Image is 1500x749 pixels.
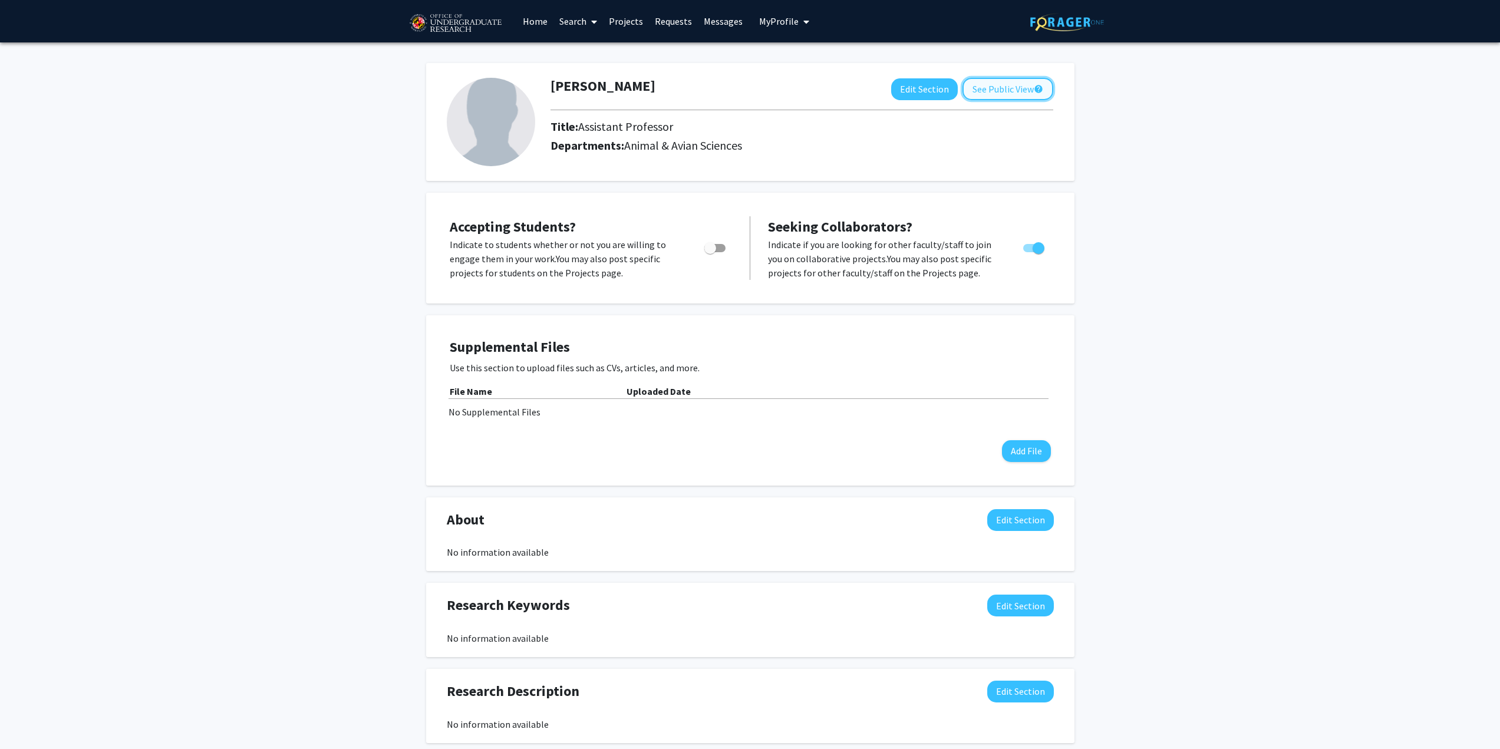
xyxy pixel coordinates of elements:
p: Indicate to students whether or not you are willing to engage them in your work. You may also pos... [450,237,682,280]
div: No Supplemental Files [449,405,1052,419]
h1: [PERSON_NAME] [550,78,655,95]
span: Accepting Students? [450,217,576,236]
span: My Profile [759,15,799,27]
div: Toggle [700,237,732,255]
p: Use this section to upload files such as CVs, articles, and more. [450,361,1051,375]
a: Messages [698,1,749,42]
p: Indicate if you are looking for other faculty/staff to join you on collaborative projects. You ma... [768,237,1001,280]
b: Uploaded Date [627,385,691,397]
div: No information available [447,545,1054,559]
span: About [447,509,484,530]
img: Profile Picture [447,78,535,166]
button: Edit Research Description [987,681,1054,702]
img: ForagerOne Logo [1030,13,1104,31]
iframe: Chat [9,696,50,740]
span: Animal & Avian Sciences [624,138,742,153]
span: Research Keywords [447,595,570,616]
button: Edit About [987,509,1054,531]
div: No information available [447,631,1054,645]
span: Assistant Professor [578,119,673,134]
h2: Title: [550,120,673,134]
h4: Supplemental Files [450,339,1051,356]
div: No information available [447,717,1054,731]
h2: Departments: [542,138,1062,153]
mat-icon: help [1034,82,1043,96]
span: Seeking Collaborators? [768,217,912,236]
button: Add File [1002,440,1051,462]
div: Toggle [1018,237,1051,255]
a: Requests [649,1,698,42]
a: Projects [603,1,649,42]
a: Home [517,1,553,42]
a: Search [553,1,603,42]
button: Edit Research Keywords [987,595,1054,616]
button: See Public View [962,78,1053,100]
span: Research Description [447,681,579,702]
b: File Name [450,385,492,397]
img: University of Maryland Logo [406,9,505,38]
button: Edit Section [891,78,958,100]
